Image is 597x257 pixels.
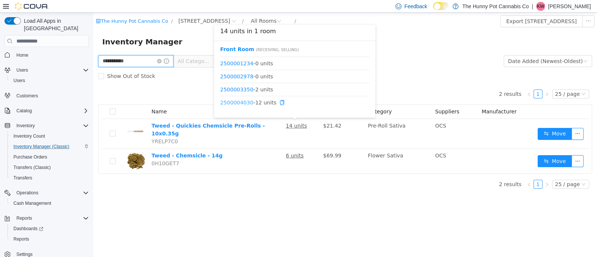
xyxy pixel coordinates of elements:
[440,77,449,86] li: 1
[157,3,183,14] div: All Rooms
[462,2,529,11] p: The Hunny Pot Cannabis Co
[10,153,50,162] a: Purchase Orders
[7,162,92,173] button: Transfers (Classic)
[13,91,89,100] span: Customers
[16,108,32,114] span: Catalog
[406,167,428,176] li: 2 results
[444,142,479,154] button: icon: swapMove
[10,173,89,182] span: Transfers
[193,140,210,146] u: 6 units
[1,106,92,116] button: Catalog
[7,234,92,244] button: Reports
[127,87,160,93] a: 2500004030
[13,226,43,232] span: Dashboards
[3,6,7,11] i: icon: shop
[11,60,65,66] span: Show Out of Stock
[7,173,92,183] button: Transfers
[10,153,89,162] span: Purchase Orders
[1,213,92,223] button: Reports
[186,87,191,92] i: icon: copy
[10,142,72,151] a: Inventory Manager (Classic)
[1,120,92,131] button: Inventory
[7,223,92,234] a: Dashboards
[434,79,438,84] i: icon: left
[449,167,458,176] li: Next Page
[272,106,339,136] td: Pre-Roll Sativa
[127,47,160,53] a: 2500001234
[13,106,89,115] span: Catalog
[7,75,92,86] button: Users
[16,190,38,196] span: Operations
[127,60,160,66] a: 2500002978
[201,6,203,11] span: /
[548,2,591,11] p: [PERSON_NAME]
[10,76,28,85] a: Users
[10,235,89,244] span: Reports
[13,175,32,181] span: Transfers
[431,167,440,176] li: Previous Page
[490,46,494,51] i: icon: down
[127,73,276,81] span: - 2 units
[16,52,28,58] span: Home
[488,79,493,84] i: icon: down
[10,163,54,172] a: Transfers (Classic)
[9,23,94,35] span: Inventory Manager
[478,142,490,154] button: icon: ellipsis
[451,79,456,84] i: icon: right
[193,110,214,116] u: 14 units
[10,199,89,208] span: Cash Management
[10,76,89,85] span: Users
[13,121,38,130] button: Inventory
[13,78,25,84] span: Users
[406,77,428,86] li: 2 results
[478,115,490,127] button: icon: ellipsis
[58,110,172,124] a: Tweed - Quickies Chemsicle Pre-Rolls - 10x0.35g
[342,96,366,102] span: Suppliers
[342,140,353,146] span: OCS
[85,4,137,12] span: 2103 Yonge St
[1,49,92,60] button: Home
[10,224,89,233] span: Dashboards
[13,164,51,170] span: Transfers (Classic)
[388,96,423,102] span: Manufacturer
[13,91,41,100] a: Customers
[10,132,89,141] span: Inventory Count
[84,45,118,52] span: All Categories
[13,188,89,197] span: Operations
[13,214,35,223] button: Reports
[488,169,493,175] i: icon: down
[71,46,76,51] i: icon: info-circle
[163,35,206,39] span: ( Receiving, Selling )
[342,110,353,116] span: OCS
[13,144,69,150] span: Inventory Manager (Classic)
[34,109,52,128] img: Tweed - Quickies Chemsicle Pre-Rolls - 10x0.35g hero shot
[64,46,68,51] i: icon: close-circle
[536,2,545,11] div: Kali Wehlann
[1,90,92,101] button: Customers
[58,96,74,102] span: Name
[16,67,28,73] span: Users
[404,3,427,10] span: Feedback
[127,86,276,94] span: - 12 units
[441,77,449,85] a: 1
[13,106,35,115] button: Catalog
[13,51,31,60] a: Home
[7,198,92,209] button: Cash Management
[13,236,29,242] span: Reports
[1,65,92,75] button: Users
[13,188,41,197] button: Operations
[532,2,533,11] p: |
[451,170,456,174] i: icon: right
[7,152,92,162] button: Purchase Orders
[78,6,79,11] span: /
[230,110,248,116] span: $21.42
[7,131,92,141] button: Inventory Count
[34,139,52,158] img: Tweed - Chemsicle - 14g hero shot
[127,34,161,40] a: Front Room
[13,121,89,130] span: Inventory
[127,73,160,79] a: 2500003350
[441,167,449,176] a: 1
[127,60,276,68] span: - 0 units
[58,126,85,132] span: YRELP7C0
